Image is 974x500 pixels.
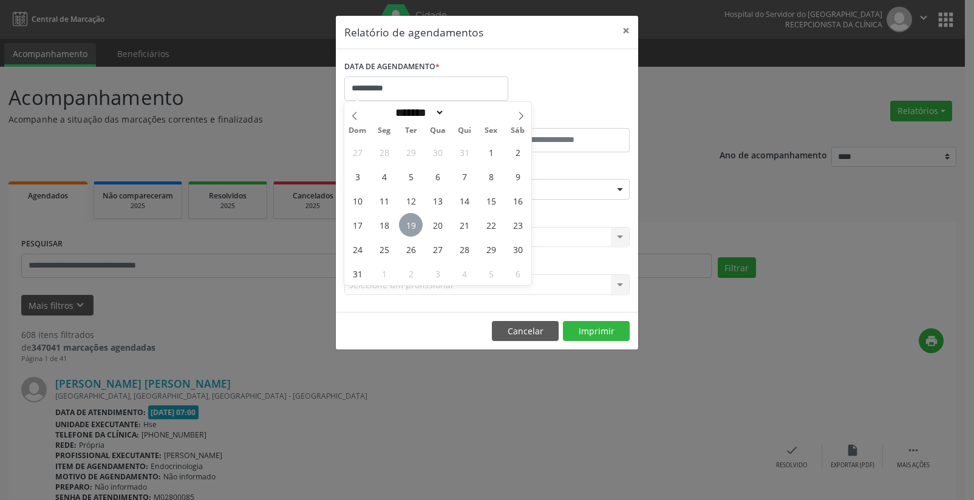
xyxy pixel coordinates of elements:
[505,127,531,135] span: Sáb
[614,16,638,46] button: Close
[344,58,440,76] label: DATA DE AGENDAMENTO
[451,127,478,135] span: Qui
[346,164,369,188] span: Agosto 3, 2025
[424,127,451,135] span: Qua
[391,106,444,119] select: Month
[426,189,449,212] span: Agosto 13, 2025
[398,127,424,135] span: Ter
[479,189,503,212] span: Agosto 15, 2025
[452,140,476,164] span: Julho 31, 2025
[506,213,530,237] span: Agosto 23, 2025
[399,189,423,212] span: Agosto 12, 2025
[479,237,503,261] span: Agosto 29, 2025
[563,321,630,342] button: Imprimir
[506,164,530,188] span: Agosto 9, 2025
[346,140,369,164] span: Julho 27, 2025
[399,262,423,285] span: Setembro 2, 2025
[399,164,423,188] span: Agosto 5, 2025
[479,164,503,188] span: Agosto 8, 2025
[344,24,483,40] h5: Relatório de agendamentos
[506,140,530,164] span: Agosto 2, 2025
[506,237,530,261] span: Agosto 30, 2025
[490,109,630,128] label: ATÉ
[346,189,369,212] span: Agosto 10, 2025
[346,262,369,285] span: Agosto 31, 2025
[452,189,476,212] span: Agosto 14, 2025
[372,262,396,285] span: Setembro 1, 2025
[479,262,503,285] span: Setembro 5, 2025
[426,262,449,285] span: Setembro 3, 2025
[372,237,396,261] span: Agosto 25, 2025
[399,237,423,261] span: Agosto 26, 2025
[426,140,449,164] span: Julho 30, 2025
[372,164,396,188] span: Agosto 4, 2025
[344,127,371,135] span: Dom
[452,262,476,285] span: Setembro 4, 2025
[426,237,449,261] span: Agosto 27, 2025
[372,189,396,212] span: Agosto 11, 2025
[452,213,476,237] span: Agosto 21, 2025
[372,140,396,164] span: Julho 28, 2025
[426,164,449,188] span: Agosto 6, 2025
[479,213,503,237] span: Agosto 22, 2025
[426,213,449,237] span: Agosto 20, 2025
[478,127,505,135] span: Sex
[371,127,398,135] span: Seg
[479,140,503,164] span: Agosto 1, 2025
[492,321,559,342] button: Cancelar
[399,140,423,164] span: Julho 29, 2025
[506,262,530,285] span: Setembro 6, 2025
[346,213,369,237] span: Agosto 17, 2025
[452,237,476,261] span: Agosto 28, 2025
[399,213,423,237] span: Agosto 19, 2025
[372,213,396,237] span: Agosto 18, 2025
[444,106,485,119] input: Year
[452,164,476,188] span: Agosto 7, 2025
[506,189,530,212] span: Agosto 16, 2025
[346,237,369,261] span: Agosto 24, 2025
